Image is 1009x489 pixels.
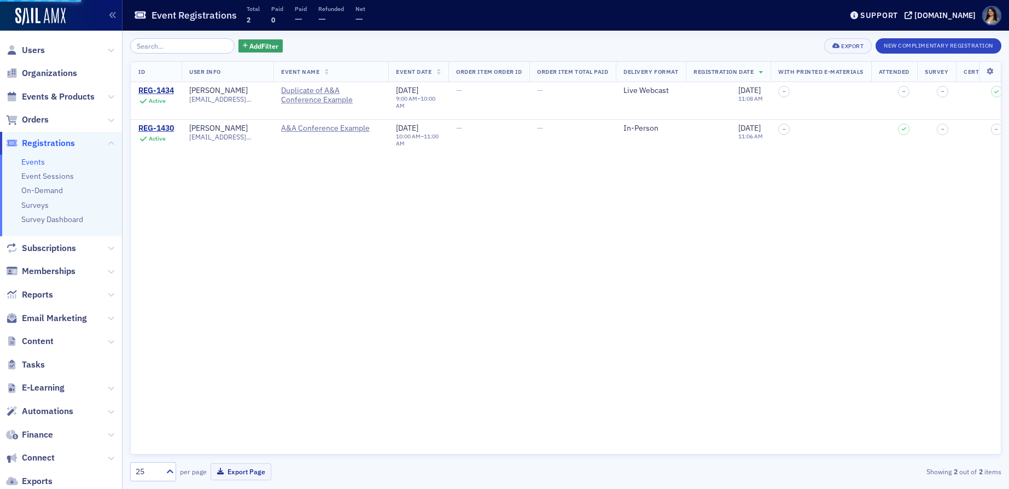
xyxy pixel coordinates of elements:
a: [PERSON_NAME] [189,86,248,96]
span: ID [138,68,145,75]
span: Automations [22,405,73,417]
strong: 2 [952,467,959,476]
a: E-Learning [6,382,65,394]
span: Memberships [22,265,75,277]
span: Certificate [964,68,1002,75]
p: Refunded [318,5,344,13]
span: Profile [982,6,1001,25]
span: Event Date [396,68,431,75]
button: New Complimentary Registration [876,38,1001,54]
span: Organizations [22,67,77,79]
a: Users [6,44,45,56]
a: Content [6,335,54,347]
span: — [456,85,462,95]
a: A&A Conference Example [281,124,381,133]
time: 10:00 AM [396,95,435,109]
span: – [783,126,786,132]
a: Duplicate of A&A Conference Example [281,86,381,105]
div: [DOMAIN_NAME] [914,10,976,20]
a: REG-1430 [138,124,174,133]
div: [PERSON_NAME] [189,124,248,133]
span: [EMAIL_ADDRESS][DOMAIN_NAME] [189,133,266,141]
span: Reports [22,289,53,301]
span: Delivery Format [623,68,678,75]
a: Memberships [6,265,75,277]
div: – [396,133,441,147]
time: 10:00 AM [396,132,421,140]
a: Subscriptions [6,242,76,254]
div: – [396,95,441,109]
div: Export [841,43,864,49]
span: [DATE] [738,123,761,133]
span: – [902,88,906,95]
span: Add Filter [249,41,278,51]
span: Subscriptions [22,242,76,254]
span: – [995,126,998,132]
span: [DATE] [396,85,418,95]
span: – [783,88,786,95]
span: — [537,85,543,95]
a: Surveys [21,200,49,210]
div: Support [860,10,898,20]
input: Search… [130,38,235,54]
span: [EMAIL_ADDRESS][DOMAIN_NAME] [189,95,266,103]
a: Reports [6,289,53,301]
span: Tasks [22,359,45,371]
h1: Event Registrations [151,9,237,22]
span: User Info [189,68,221,75]
span: Event Name [281,68,319,75]
button: Export [824,38,872,54]
div: Live Webcast [623,86,678,96]
span: Email Marketing [22,312,87,324]
a: Event Sessions [21,171,74,181]
span: — [456,123,462,133]
label: per page [180,467,207,476]
div: In-Person [623,124,678,133]
p: Net [355,5,365,13]
button: AddFilter [238,39,283,53]
a: Connect [6,452,55,464]
span: Order Item Total Paid [537,68,608,75]
a: REG-1434 [138,86,174,96]
span: — [295,13,302,25]
a: Tasks [6,359,45,371]
span: Events & Products [22,91,95,103]
span: Attended [879,68,909,75]
a: Automations [6,405,73,417]
span: — [355,13,363,25]
div: Active [149,135,166,142]
a: Orders [6,114,49,126]
span: Content [22,335,54,347]
a: Organizations [6,67,77,79]
p: Paid [271,5,283,13]
a: Finance [6,429,53,441]
span: With Printed E-Materials [778,68,864,75]
span: — [537,123,543,133]
span: Connect [22,452,55,464]
span: Registrations [22,137,75,149]
img: SailAMX [15,8,66,25]
time: 9:00 AM [396,95,417,102]
span: [DATE] [738,85,761,95]
div: Showing out of items [719,467,1001,476]
span: — [318,13,326,25]
span: Registration Date [693,68,754,75]
button: [DOMAIN_NAME] [905,11,979,19]
p: Total [247,5,260,13]
span: Exports [22,475,53,487]
a: Email Marketing [6,312,87,324]
span: – [941,126,944,132]
time: 11:00 AM [396,132,439,147]
div: Active [149,97,166,104]
span: Users [22,44,45,56]
span: [DATE] [396,123,418,133]
span: Orders [22,114,49,126]
a: Survey Dashboard [21,214,83,224]
span: E-Learning [22,382,65,394]
div: 25 [136,466,160,478]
